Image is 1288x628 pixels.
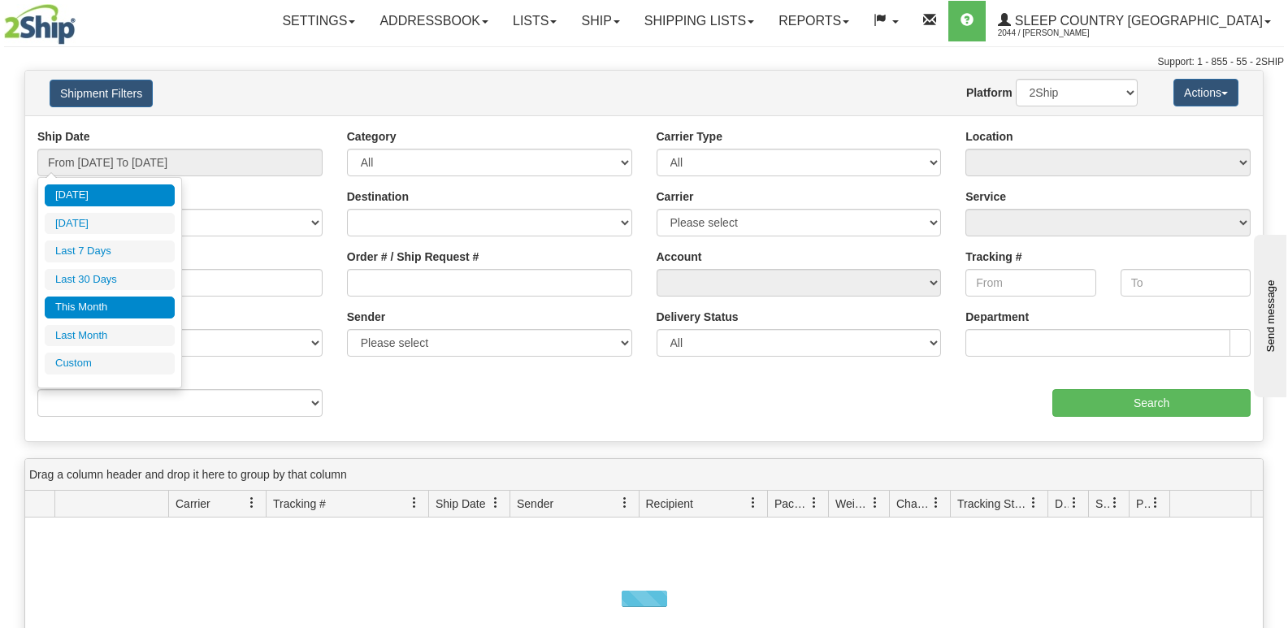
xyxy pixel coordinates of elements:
span: Tracking Status [957,496,1028,512]
a: Shipping lists [632,1,766,41]
span: Sender [517,496,553,512]
label: Order # / Ship Request # [347,249,479,265]
li: [DATE] [45,184,175,206]
a: Delivery Status filter column settings [1060,489,1088,517]
input: Search [1052,389,1251,417]
a: Tracking # filter column settings [401,489,428,517]
span: Recipient [646,496,693,512]
label: Location [965,128,1013,145]
a: Addressbook [367,1,501,41]
li: This Month [45,297,175,318]
li: Last Month [45,325,175,347]
li: Last 30 Days [45,269,175,291]
button: Shipment Filters [50,80,153,107]
span: Carrier [176,496,210,512]
label: Carrier [657,188,694,205]
a: Tracking Status filter column settings [1020,489,1047,517]
span: Sleep Country [GEOGRAPHIC_DATA] [1011,14,1263,28]
a: Recipient filter column settings [739,489,767,517]
a: Weight filter column settings [861,489,889,517]
a: Reports [766,1,861,41]
button: Actions [1173,79,1238,106]
a: Carrier filter column settings [238,489,266,517]
a: Settings [270,1,367,41]
iframe: chat widget [1251,231,1286,396]
span: Tracking # [273,496,326,512]
a: Sleep Country [GEOGRAPHIC_DATA] 2044 / [PERSON_NAME] [986,1,1283,41]
label: Category [347,128,397,145]
a: Ship Date filter column settings [482,489,510,517]
label: Ship Date [37,128,90,145]
a: Sender filter column settings [611,489,639,517]
a: Ship [569,1,631,41]
input: From [965,269,1095,297]
label: Tracking # [965,249,1021,265]
span: Shipment Issues [1095,496,1109,512]
li: Custom [45,353,175,375]
li: [DATE] [45,213,175,235]
div: Support: 1 - 855 - 55 - 2SHIP [4,55,1284,69]
div: grid grouping header [25,459,1263,491]
label: Sender [347,309,385,325]
a: Charge filter column settings [922,489,950,517]
span: Charge [896,496,930,512]
span: Ship Date [436,496,485,512]
a: Pickup Status filter column settings [1142,489,1169,517]
label: Account [657,249,702,265]
span: Weight [835,496,870,512]
label: Service [965,188,1006,205]
span: Pickup Status [1136,496,1150,512]
li: Last 7 Days [45,240,175,262]
label: Carrier Type [657,128,722,145]
label: Destination [347,188,409,205]
input: To [1121,269,1251,297]
span: Delivery Status [1055,496,1069,512]
span: Packages [774,496,809,512]
span: 2044 / [PERSON_NAME] [998,25,1120,41]
label: Department [965,309,1029,325]
label: Platform [966,84,1013,101]
label: Delivery Status [657,309,739,325]
div: Send message [12,14,150,26]
a: Lists [501,1,569,41]
img: logo2044.jpg [4,4,76,45]
a: Shipment Issues filter column settings [1101,489,1129,517]
a: Packages filter column settings [800,489,828,517]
